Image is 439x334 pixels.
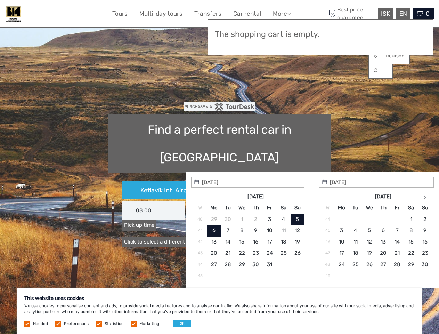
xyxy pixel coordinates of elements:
td: 28 [390,259,404,270]
th: [DATE] [221,191,291,202]
th: Fr [390,202,404,214]
td: 24 [335,259,349,270]
td: 27 [207,259,221,270]
td: 19 [363,248,376,259]
td: 17 [335,248,349,259]
h3: The shopping cart is empty. [215,30,426,39]
td: 44 [321,214,335,225]
th: We [235,202,249,214]
h5: This website uses cookies [24,295,415,301]
td: 22 [404,248,418,259]
td: 3 [263,214,277,225]
td: 25 [277,248,291,259]
td: 6 [207,225,221,236]
a: Deutsch [380,50,409,62]
td: 24 [263,248,277,259]
th: Sa [404,202,418,214]
td: 1 [235,214,249,225]
td: 25 [349,259,363,270]
td: 2 [249,214,263,225]
p: We're away right now. Please check back later! [10,12,79,18]
td: 2 [418,214,432,225]
td: 28 [221,259,235,270]
a: Multi-day tours [139,9,182,19]
th: Su [418,202,432,214]
td: 29 [235,259,249,270]
td: 16 [418,236,432,247]
td: 41 [193,225,207,236]
th: W [193,202,207,214]
td: 22 [235,248,249,259]
td: 19 [291,236,304,247]
label: Needed [33,321,48,327]
a: Transfers [194,9,221,19]
td: 11 [277,225,291,236]
td: 21 [390,248,404,259]
td: 23 [249,248,263,259]
th: Mo [207,202,221,214]
td: 15 [235,236,249,247]
td: 16 [249,236,263,247]
td: 4 [277,214,291,225]
span: Keflavík Int. Airport [140,186,195,194]
a: Car rental [233,9,261,19]
td: 3 [335,225,349,236]
td: 12 [291,225,304,236]
th: Su [291,202,304,214]
td: 8 [235,225,249,236]
th: Mo [335,202,349,214]
h1: Find a perfect rental car in [GEOGRAPHIC_DATA] [108,114,331,173]
td: 10 [335,236,349,247]
td: 14 [221,236,235,247]
td: 6 [376,225,390,236]
th: Tu [349,202,363,214]
td: 47 [321,248,335,259]
td: 15 [404,236,418,247]
td: 43 [193,248,207,259]
th: [DATE] [349,191,418,202]
th: We [363,202,376,214]
td: 13 [376,236,390,247]
td: 48 [321,259,335,270]
td: 20 [207,248,221,259]
th: Tu [221,202,235,214]
td: 4 [349,225,363,236]
td: 10 [263,225,277,236]
td: 30 [249,259,263,270]
th: Th [376,202,390,214]
a: More [273,9,291,19]
div: EN [396,8,410,19]
td: 13 [207,236,221,247]
td: 46 [321,236,335,247]
button: Keflavík Int. Airport [122,181,220,199]
th: Th [249,202,263,214]
td: 45 [193,270,207,281]
label: Marketing [139,321,159,327]
td: 27 [376,259,390,270]
a: Tours [112,9,128,19]
td: 30 [221,214,235,225]
th: W [321,202,335,214]
td: 20 [376,248,390,259]
td: 8 [404,225,418,236]
td: 11 [349,236,363,247]
label: Pick up time [122,220,156,231]
td: 9 [418,225,432,236]
span: Best price guarantee [327,6,376,21]
td: 30 [418,259,432,270]
td: 1 [404,214,418,225]
a: Click to select a different drop off place [122,237,222,247]
td: 29 [207,214,221,225]
td: 18 [277,236,291,247]
img: B14 Guest House Apartments [5,5,21,22]
a: £ [369,64,392,77]
span: ISK [381,10,390,17]
td: 5 [363,225,376,236]
td: 12 [363,236,376,247]
td: 17 [263,236,277,247]
td: 7 [390,225,404,236]
td: 45 [321,225,335,236]
div: We use cookies to personalise content and ads, to provide social media features and to analyse ou... [17,288,422,334]
td: 26 [363,259,376,270]
td: 21 [221,248,235,259]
